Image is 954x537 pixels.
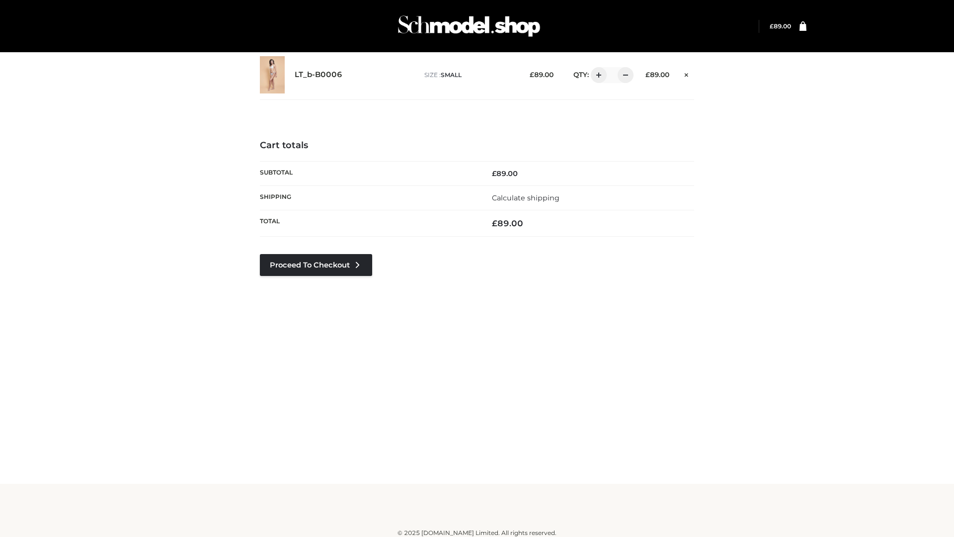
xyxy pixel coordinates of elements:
span: £ [492,218,497,228]
th: Subtotal [260,161,477,185]
bdi: 89.00 [770,22,791,30]
h4: Cart totals [260,140,694,151]
p: size : [424,71,514,80]
bdi: 89.00 [492,169,518,178]
bdi: 89.00 [492,218,523,228]
bdi: 89.00 [530,71,554,79]
span: £ [492,169,496,178]
img: Schmodel Admin 964 [395,6,544,46]
bdi: 89.00 [645,71,669,79]
span: £ [530,71,534,79]
a: LT_b-B0006 [295,70,342,80]
a: Proceed to Checkout [260,254,372,276]
th: Total [260,210,477,237]
span: SMALL [441,71,462,79]
a: £89.00 [770,22,791,30]
a: Calculate shipping [492,193,559,202]
span: £ [770,22,774,30]
div: QTY: [563,67,630,83]
th: Shipping [260,185,477,210]
span: £ [645,71,650,79]
a: Remove this item [679,67,694,80]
